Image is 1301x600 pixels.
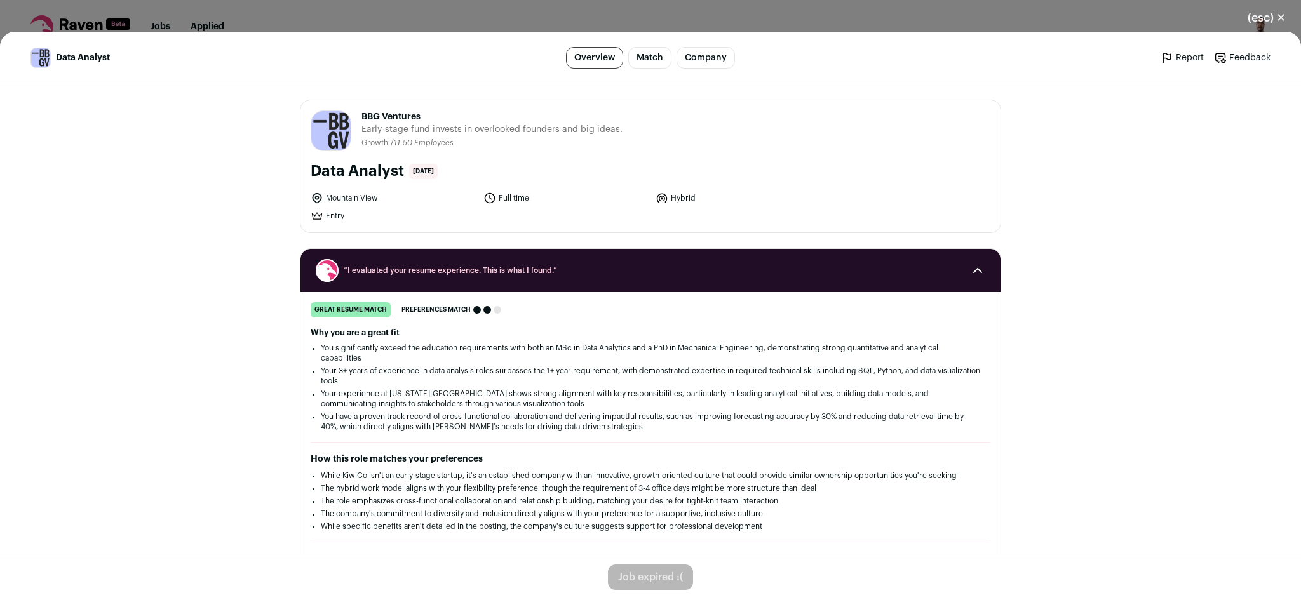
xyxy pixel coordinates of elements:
[321,411,980,432] li: You have a proven track record of cross-functional collaboration and delivering impactful results...
[321,343,980,363] li: You significantly exceed the education requirements with both an MSc in Data Analytics and a PhD ...
[311,111,351,150] img: 0f8af88ea6768f0e4c79cbcb8238c840601db4e9ceb59d4d69172479c0deb324.jpg
[321,366,980,386] li: Your 3+ years of experience in data analysis roles surpasses the 1+ year requirement, with demons...
[361,138,391,148] li: Growth
[311,302,391,317] div: great resume match
[361,123,623,136] span: Early-stage fund invests in overlooked founders and big ideas.
[656,192,821,204] li: Hybrid
[321,470,980,481] li: While KiwiCo isn't an early-stage startup, it's an established company with an innovative, growth...
[677,47,735,69] a: Company
[311,161,404,182] h1: Data Analyst
[311,210,476,222] li: Entry
[361,110,623,123] span: BBG Ventures
[483,192,649,204] li: Full time
[344,265,957,276] span: “I evaluated your resume experience. This is what I found.”
[401,303,471,316] span: Preferences match
[1232,4,1301,32] button: Close modal
[321,509,980,519] li: The company's commitment to diversity and inclusion directly aligns with your preference for a su...
[311,192,476,204] li: Mountain View
[321,521,980,531] li: While specific benefits aren't detailed in the posting, the company's culture suggests support fo...
[1161,51,1204,64] a: Report
[391,138,454,148] li: /
[311,328,990,338] h2: Why you are a great fit
[31,48,50,67] img: 0f8af88ea6768f0e4c79cbcb8238c840601db4e9ceb59d4d69172479c0deb324.jpg
[321,483,980,493] li: The hybrid work model aligns with your flexibility preference, though the requirement of 3-4 offi...
[628,47,671,69] a: Match
[321,496,980,506] li: The role emphasizes cross-functional collaboration and relationship building, matching your desir...
[56,51,110,64] span: Data Analyst
[394,139,454,147] span: 11-50 Employees
[409,164,438,179] span: [DATE]
[311,453,990,465] h2: How this role matches your preferences
[566,47,623,69] a: Overview
[1214,51,1271,64] a: Feedback
[311,552,990,565] h2: Maximize your resume
[321,389,980,409] li: Your experience at [US_STATE][GEOGRAPHIC_DATA] shows strong alignment with key responsibilities, ...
